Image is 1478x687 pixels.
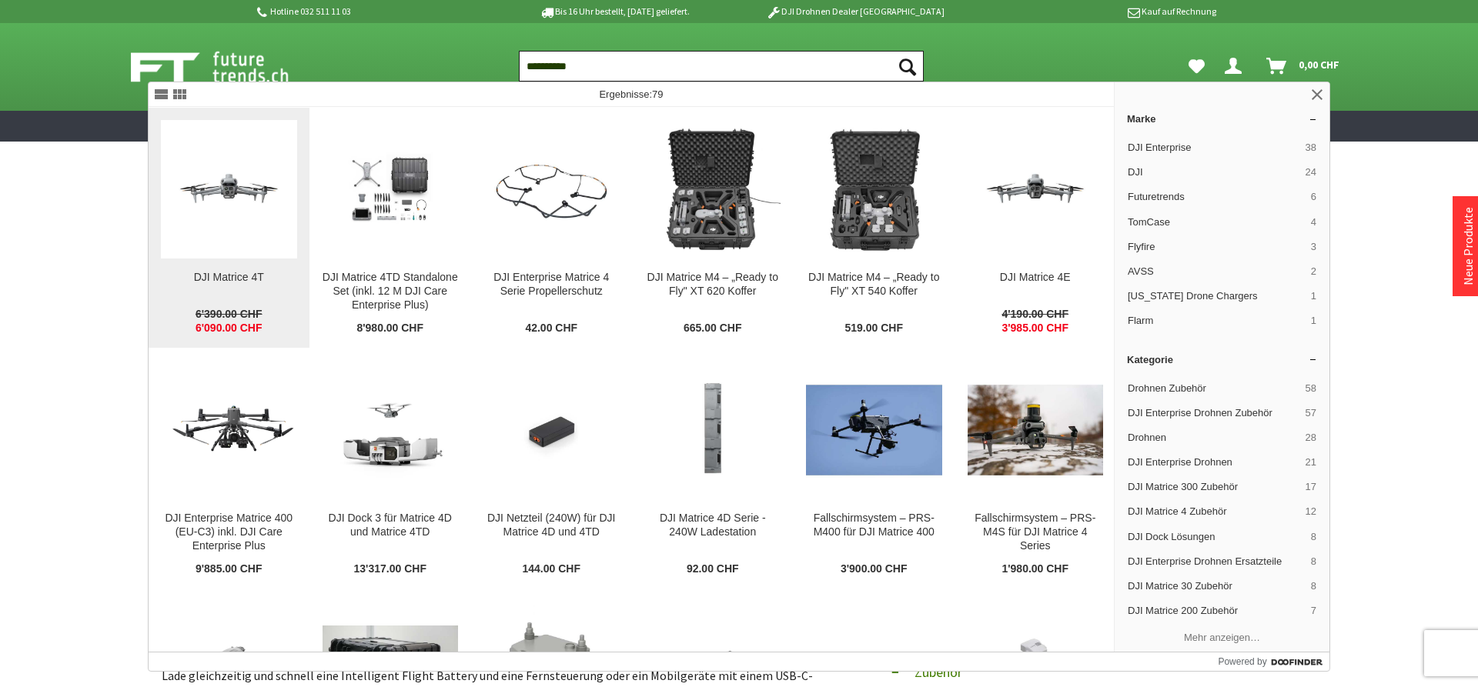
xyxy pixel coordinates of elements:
[1128,406,1299,420] span: DJI Enterprise Drohnen Zubehör
[1128,314,1305,328] span: Flarm
[323,512,459,539] div: DJI Dock 3 für Matrice 4D und Matrice 4TD
[1311,289,1316,303] span: 1
[891,51,924,82] button: Suchen
[1128,215,1305,229] span: TomCase
[1128,579,1305,593] span: DJI Matrice 30 Zubehör
[1128,265,1305,278] span: AVSS
[735,2,975,21] p: DJI Drohnen Dealer [GEOGRAPHIC_DATA]
[633,349,794,589] a: DJI Matrice 4D Serie - 240W Ladestation DJI Matrice 4D Serie - 240W Ladestation 92.00 CHF
[525,322,577,335] span: 42.00 CHF
[310,349,471,589] a: DJI Dock 3 für Matrice 4D und Matrice 4TD DJI Dock 3 für Matrice 4D und Matrice 4TD 13'317.00 CHF
[161,271,297,285] div: DJI Matrice 4T
[1115,107,1329,131] a: Marke
[645,271,781,298] div: DJI Matrice M4 – „Ready to Fly" XT 620 Koffer
[1299,52,1339,77] span: 0,00 CHF
[645,512,781,539] div: DJI Matrice 4D Serie - 240W Ladestation
[1311,265,1316,278] span: 2
[599,88,663,100] span: Ergebnisse:
[1128,240,1305,254] span: Flyfire
[161,151,297,227] img: DJI Matrice 4T
[1001,322,1068,335] span: 3'985.00 CHF
[1306,141,1316,155] span: 38
[483,146,620,232] img: DJI Enterprise Matrice 4 Serie Propellerschutz
[1121,625,1323,650] button: Mehr anzeigen…
[471,108,632,348] a: DJI Enterprise Matrice 4 Serie Propellerschutz DJI Enterprise Matrice 4 Serie Propellerschutz 42....
[1001,308,1068,322] span: 4'190.00 CHF
[1181,51,1212,82] a: Meine Favoriten
[1128,530,1305,544] span: DJI Dock Lösungen
[1128,382,1299,395] span: Drohnen Zubehör
[806,512,942,539] div: Fallschirmsystem – PRS-M400 für DJI Matrice 400
[1311,215,1316,229] span: 4
[323,362,459,499] img: DJI Dock 3 für Matrice 4D und Matrice 4TD
[687,562,739,576] span: 92.00 CHF
[196,322,262,335] span: 6'090.00 CHF
[1311,190,1316,204] span: 6
[841,562,908,576] span: 3'900.00 CHF
[323,271,459,312] div: DJI Matrice 4TD Standalone Set (inkl. 12 M DJI Care Enterprise Plus)
[323,140,459,238] img: DJI Matrice 4TD Standalone Set (inkl. 12 M DJI Care Enterprise Plus)
[131,48,323,86] img: Shop Futuretrends - zur Startseite wechseln
[161,512,297,553] div: DJI Enterprise Matrice 400 (EU-C3) inkl. DJI Care Enterprise Plus
[1128,604,1305,618] span: DJI Matrice 200 Zubehör
[645,362,781,499] img: DJI Matrice 4D Serie - 240W Ladestation
[955,349,1116,589] a: Fallschirmsystem – PRS-M4S für DJI Matrice 4 Series Fallschirmsystem – PRS-M4S für DJI Matrice 4 ...
[1311,530,1316,544] span: 8
[356,322,423,335] span: 8'980.00 CHF
[1311,314,1316,328] span: 1
[1306,480,1316,494] span: 17
[794,349,955,589] a: Fallschirmsystem – PRS-M400 für DJI Matrice 400 Fallschirmsystem – PRS-M400 für DJI Matrice 400 3...
[1306,165,1316,179] span: 24
[483,271,620,298] div: DJI Enterprise Matrice 4 Serie Propellerschutz
[806,122,942,258] img: DJI Matrice M4 – „Ready to Fly" XT 540 Koffer
[1128,555,1305,569] span: DJI Enterprise Drohnen Ersatzteile
[196,562,262,576] span: 9'885.00 CHF
[794,108,955,348] a: DJI Matrice M4 – „Ready to Fly" XT 540 Koffer DJI Matrice M4 – „Ready to Fly" XT 540 Koffer 519.0...
[1260,51,1347,82] a: Warenkorb
[1311,604,1316,618] span: 7
[483,379,620,481] img: DJI Netzteil (240W) für DJI Matrice 4D und 4TD
[968,151,1104,227] img: DJI Matrice 4E
[1128,505,1299,519] span: DJI Matrice 4 Zubehör
[968,362,1104,499] img: Fallschirmsystem – PRS-M4S für DJI Matrice 4 Series
[494,2,734,21] p: Bis 16 Uhr bestellt, [DATE] geliefert.
[1128,480,1299,494] span: DJI Matrice 300 Zubehör
[1306,505,1316,519] span: 12
[652,88,663,100] span: 79
[1460,207,1476,285] a: Neue Produkte
[975,2,1216,21] p: Kauf auf Rechnung
[968,512,1104,553] div: Fallschirmsystem – PRS-M4S für DJI Matrice 4 Series
[354,562,426,576] span: 13'317.00 CHF
[1311,240,1316,254] span: 3
[806,271,942,298] div: DJI Matrice M4 – „Ready to Fly" XT 540 Koffer
[1218,655,1266,669] span: Powered by
[645,122,781,258] img: DJI Matrice M4 – „Ready to Fly" XT 620 Koffer
[1128,289,1305,303] span: [US_STATE] Drone Chargers
[806,362,942,499] img: Fallschirmsystem – PRS-M400 für DJI Matrice 400
[1128,165,1299,179] span: DJI
[684,322,741,335] span: 665.00 CHF
[1115,348,1329,372] a: Kategorie
[1219,51,1254,82] a: Dein Konto
[968,271,1104,285] div: DJI Matrice 4E
[310,108,471,348] a: DJI Matrice 4TD Standalone Set (inkl. 12 M DJI Care Enterprise Plus) DJI Matrice 4TD Standalone S...
[519,51,924,82] input: Produkt, Marke, Kategorie, EAN, Artikelnummer…
[1128,141,1299,155] span: DJI Enterprise
[955,108,1116,348] a: DJI Matrice 4E DJI Matrice 4E 4'190.00 CHF 3'985.00 CHF
[1001,562,1068,576] span: 1'980.00 CHF
[1218,652,1329,671] a: Powered by
[1306,382,1316,395] span: 58
[1128,190,1305,204] span: Futuretrends
[1306,431,1316,445] span: 28
[471,349,632,589] a: DJI Netzteil (240W) für DJI Matrice 4D und 4TD DJI Netzteil (240W) für DJI Matrice 4D und 4TD 144...
[254,2,494,21] p: Hotline 032 511 11 03
[523,562,580,576] span: 144.00 CHF
[1128,431,1299,445] span: Drohnen
[1306,406,1316,420] span: 57
[483,512,620,539] div: DJI Netzteil (240W) für DJI Matrice 4D und 4TD
[633,108,794,348] a: DJI Matrice M4 – „Ready to Fly" XT 620 Koffer DJI Matrice M4 – „Ready to Fly" XT 620 Koffer 665.0...
[1306,455,1316,469] span: 21
[1311,555,1316,569] span: 8
[149,108,309,348] a: DJI Matrice 4T DJI Matrice 4T 6'390.00 CHF 6'090.00 CHF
